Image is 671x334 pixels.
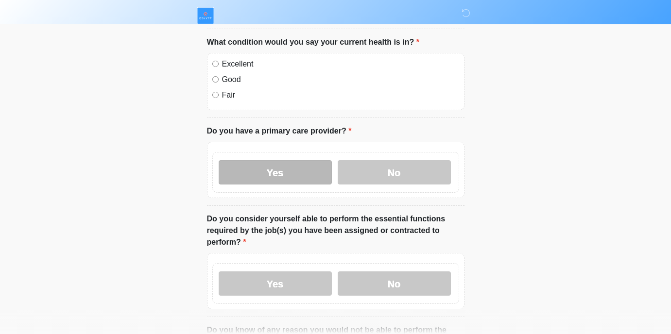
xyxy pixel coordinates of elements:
input: Excellent [212,61,219,67]
label: Fair [222,89,459,101]
img: ESHYFT Logo [197,7,214,24]
label: Yes [219,160,332,184]
input: Good [212,76,219,83]
label: No [338,271,451,296]
label: No [338,160,451,184]
label: Yes [219,271,332,296]
input: Fair [212,92,219,98]
label: Do you consider yourself able to perform the essential functions required by the job(s) you have ... [207,213,465,248]
label: Excellent [222,58,459,70]
label: What condition would you say your current health is in? [207,36,419,48]
label: Do you have a primary care provider? [207,125,352,137]
label: Good [222,74,459,85]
